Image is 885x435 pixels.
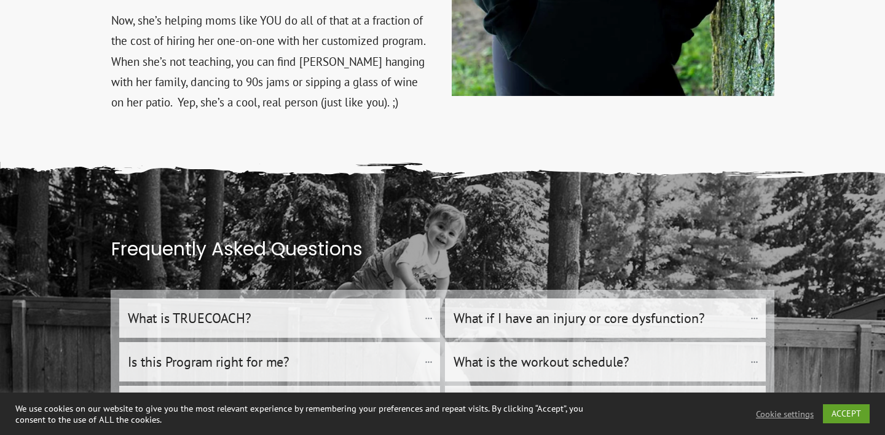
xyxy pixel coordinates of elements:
div: We use cookies on our website to give you the most relevant experience by remembering your prefer... [15,403,613,425]
a: ACCEPT [823,404,870,423]
h4: What is TRUECOACH? [128,305,419,332]
h4: What is the workout schedule? [454,348,744,375]
h4: What if I have an injury or core dysfunction? [454,305,744,332]
p: Now, she’s helping moms like YOU do all of that at a fraction of the cost of hiring her one-on-on... [111,10,433,127]
h2: Frequently Asked Questions [111,236,774,277]
h4: Is this Program right for me? [128,348,419,375]
a: Cookie settings [756,409,814,420]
